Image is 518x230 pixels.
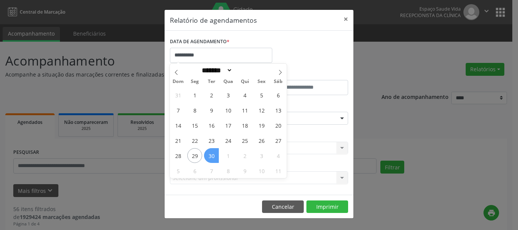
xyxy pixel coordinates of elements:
[237,103,252,117] span: Setembro 11, 2025
[203,79,220,84] span: Ter
[271,103,286,117] span: Setembro 13, 2025
[187,88,202,102] span: Setembro 1, 2025
[187,103,202,117] span: Setembro 8, 2025
[237,79,253,84] span: Qui
[187,118,202,133] span: Setembro 15, 2025
[187,79,203,84] span: Seg
[171,148,185,163] span: Setembro 28, 2025
[254,133,269,148] span: Setembro 26, 2025
[221,88,235,102] span: Setembro 3, 2025
[232,66,257,74] input: Year
[271,133,286,148] span: Setembro 27, 2025
[237,118,252,133] span: Setembro 18, 2025
[199,66,232,74] select: Month
[171,88,185,102] span: Agosto 31, 2025
[271,148,286,163] span: Outubro 4, 2025
[237,133,252,148] span: Setembro 25, 2025
[204,133,219,148] span: Setembro 23, 2025
[171,133,185,148] span: Setembro 21, 2025
[221,163,235,178] span: Outubro 8, 2025
[221,103,235,117] span: Setembro 10, 2025
[254,148,269,163] span: Outubro 3, 2025
[254,118,269,133] span: Setembro 19, 2025
[220,79,237,84] span: Qua
[254,88,269,102] span: Setembro 5, 2025
[187,163,202,178] span: Outubro 6, 2025
[221,118,235,133] span: Setembro 17, 2025
[261,68,348,80] label: ATÉ
[237,88,252,102] span: Setembro 4, 2025
[306,200,348,213] button: Imprimir
[253,79,270,84] span: Sex
[187,148,202,163] span: Setembro 29, 2025
[338,10,353,28] button: Close
[254,103,269,117] span: Setembro 12, 2025
[237,148,252,163] span: Outubro 2, 2025
[237,163,252,178] span: Outubro 9, 2025
[271,163,286,178] span: Outubro 11, 2025
[170,36,229,48] label: DATA DE AGENDAMENTO
[254,163,269,178] span: Outubro 10, 2025
[204,88,219,102] span: Setembro 2, 2025
[221,148,235,163] span: Outubro 1, 2025
[204,163,219,178] span: Outubro 7, 2025
[271,88,286,102] span: Setembro 6, 2025
[170,15,257,25] h5: Relatório de agendamentos
[262,200,304,213] button: Cancelar
[171,103,185,117] span: Setembro 7, 2025
[204,148,219,163] span: Setembro 30, 2025
[170,79,187,84] span: Dom
[171,118,185,133] span: Setembro 14, 2025
[271,118,286,133] span: Setembro 20, 2025
[270,79,287,84] span: Sáb
[171,163,185,178] span: Outubro 5, 2025
[187,133,202,148] span: Setembro 22, 2025
[204,118,219,133] span: Setembro 16, 2025
[221,133,235,148] span: Setembro 24, 2025
[204,103,219,117] span: Setembro 9, 2025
